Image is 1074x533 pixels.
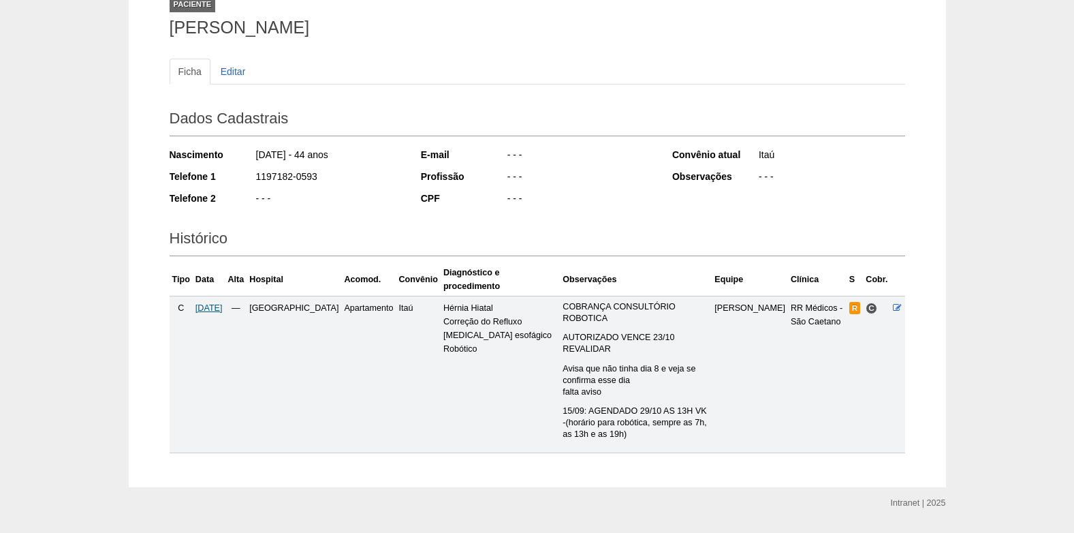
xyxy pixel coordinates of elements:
td: — [225,296,247,453]
p: Avisa que não tinha dia 8 e veja se confirma esse dia falta aviso [563,363,709,398]
div: Observações [672,170,757,183]
th: Diagnóstico e procedimento [441,263,560,296]
div: Nascimento [170,148,255,162]
div: Convênio atual [672,148,757,162]
div: Telefone 1 [170,170,255,183]
div: 1197182-0593 [255,170,402,187]
th: Convênio [396,263,441,296]
th: Alta [225,263,247,296]
div: - - - [506,192,654,209]
th: Acomod. [341,263,396,296]
td: Apartamento [341,296,396,453]
div: E-mail [421,148,506,162]
th: Hospital [247,263,341,296]
span: Consultório [866,303,877,314]
div: - - - [757,170,905,187]
td: [GEOGRAPHIC_DATA] [247,296,341,453]
td: [PERSON_NAME] [712,296,788,453]
div: - - - [506,148,654,165]
h1: [PERSON_NAME] [170,19,905,36]
p: AUTORIZADO VENCE 23/10 REVALIDAR [563,332,709,355]
div: Intranet | 2025 [891,496,946,510]
h2: Dados Cadastrais [170,105,905,136]
div: CPF [421,192,506,205]
th: S [847,263,864,296]
th: Tipo [170,263,193,296]
div: Profissão [421,170,506,183]
div: C [172,301,190,315]
div: Telefone 2 [170,192,255,205]
div: - - - [506,170,654,187]
td: Itaú [396,296,441,453]
th: Observações [560,263,712,296]
th: Data [193,263,225,296]
th: Clínica [788,263,847,296]
h2: Histórico [170,225,905,256]
div: [DATE] - 44 anos [255,148,402,165]
td: Hérnia Hiatal Correção do Refluxo [MEDICAL_DATA] esofágico Robótico [441,296,560,453]
th: Cobr. [863,263,890,296]
td: RR Médicos - São Caetano [788,296,847,453]
span: Reservada [849,302,861,314]
div: - - - [255,192,402,209]
th: Equipe [712,263,788,296]
p: COBRANÇA CONSULTÓRIO ROBOTICA [563,301,709,324]
a: Ficha [170,59,210,85]
a: Editar [212,59,255,85]
div: Itaú [757,148,905,165]
p: 15/09: AGENDADO 29/10 AS 13H VK -(horário para robótica, sempre as 7h, as 13h e as 19h) [563,406,709,440]
a: [DATE] [195,303,223,313]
